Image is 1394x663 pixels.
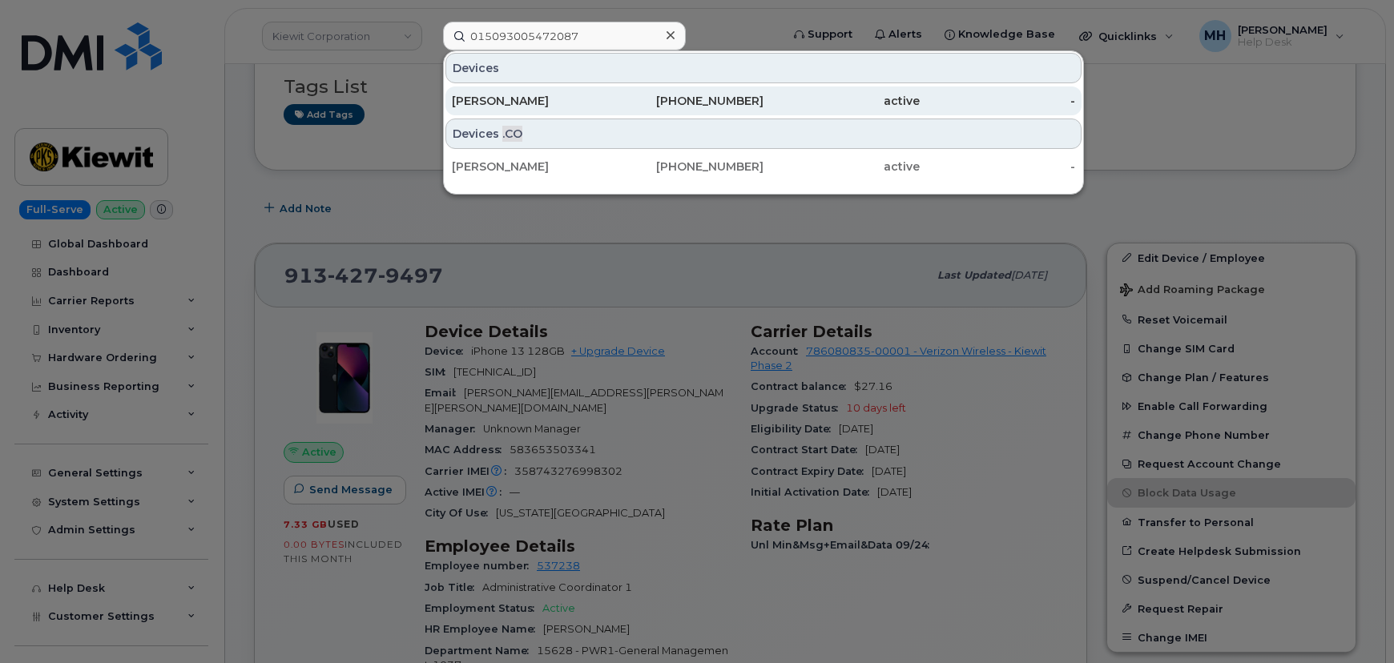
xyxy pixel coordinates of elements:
div: [PERSON_NAME] [452,93,608,109]
div: [PHONE_NUMBER] [608,159,764,175]
a: [PERSON_NAME][PHONE_NUMBER]active- [445,152,1082,181]
span: .CO [502,126,522,142]
div: active [763,93,920,109]
iframe: Messenger Launcher [1324,593,1382,651]
input: Find something... [443,22,686,50]
div: Devices [445,119,1082,149]
div: Devices [445,53,1082,83]
div: - [920,159,1076,175]
div: - [920,93,1076,109]
div: active [763,159,920,175]
div: [PERSON_NAME] [452,159,608,175]
div: [PHONE_NUMBER] [608,93,764,109]
a: [PERSON_NAME][PHONE_NUMBER]active- [445,86,1082,115]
